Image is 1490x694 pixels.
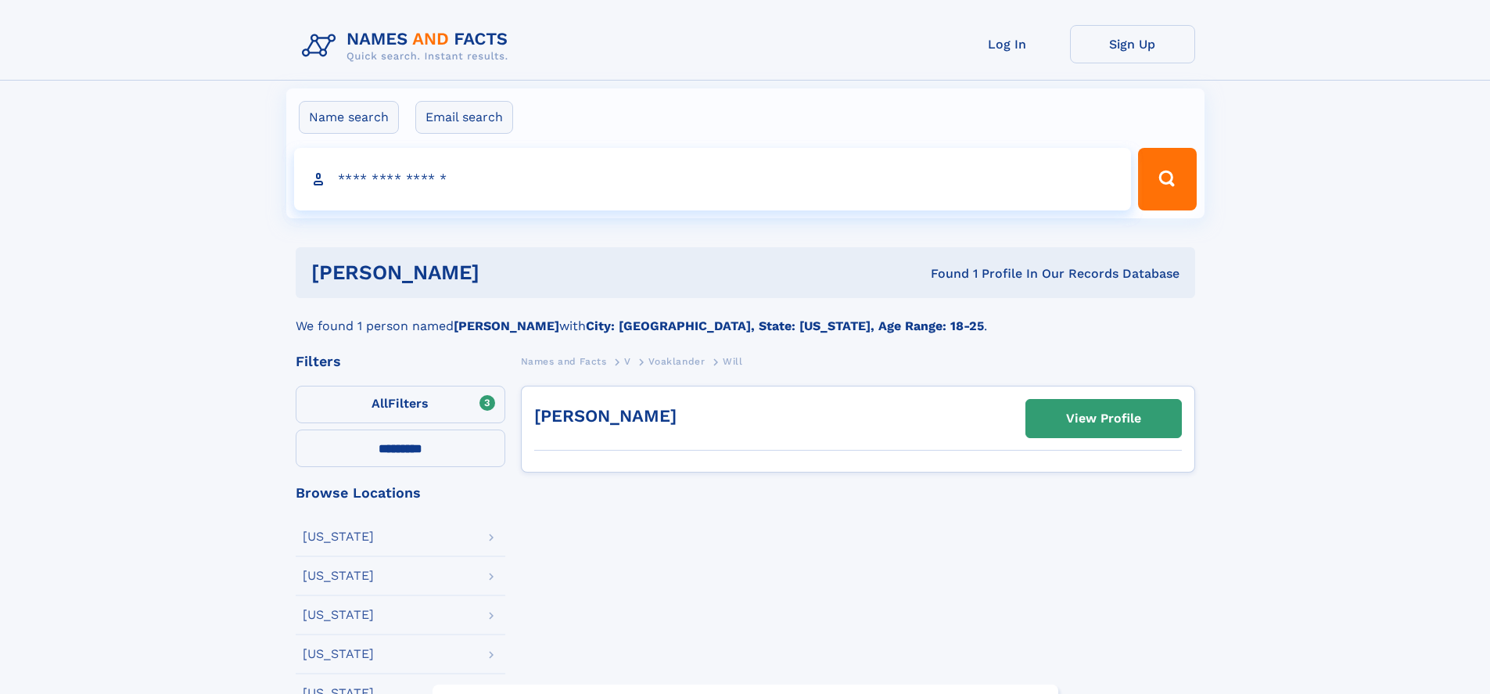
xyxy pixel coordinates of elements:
a: Sign Up [1070,25,1195,63]
input: search input [294,148,1132,210]
span: All [372,396,388,411]
button: Search Button [1138,148,1196,210]
b: City: [GEOGRAPHIC_DATA], State: [US_STATE], Age Range: 18-25 [586,318,984,333]
a: V [624,351,631,371]
div: We found 1 person named with . [296,298,1195,336]
a: Names and Facts [521,351,607,371]
div: [US_STATE] [303,530,374,543]
span: V [624,356,631,367]
b: [PERSON_NAME] [454,318,559,333]
div: Filters [296,354,505,369]
label: Email search [415,101,513,134]
span: Will [723,356,742,367]
div: [US_STATE] [303,609,374,621]
label: Name search [299,101,399,134]
div: Found 1 Profile In Our Records Database [705,265,1179,282]
a: Voaklander [648,351,705,371]
a: Log In [945,25,1070,63]
img: Logo Names and Facts [296,25,521,67]
label: Filters [296,386,505,423]
a: [PERSON_NAME] [534,406,677,426]
a: View Profile [1026,400,1181,437]
span: Voaklander [648,356,705,367]
div: [US_STATE] [303,570,374,582]
h1: [PERSON_NAME] [311,263,706,282]
div: [US_STATE] [303,648,374,660]
div: View Profile [1066,401,1141,437]
div: Browse Locations [296,486,505,500]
